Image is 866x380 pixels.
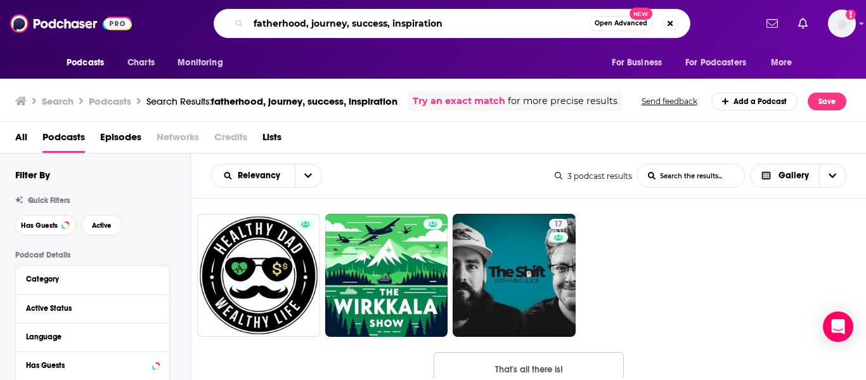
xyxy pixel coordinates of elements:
h2: Choose List sort [211,164,322,188]
span: Credits [214,127,247,153]
span: Gallery [779,171,809,180]
button: Active Status [26,300,159,316]
span: fatherhood, journey, success, inspiration [211,95,397,107]
button: open menu [603,51,678,75]
span: 17 [554,218,562,231]
span: Quick Filters [28,196,70,205]
a: Episodes [100,127,141,153]
span: For Business [612,54,662,72]
span: Podcasts [67,54,104,72]
div: Has Guests [26,361,148,370]
div: 3 podcast results [555,171,632,181]
button: Language [26,329,159,344]
span: Monitoring [178,54,223,72]
button: open menu [295,164,321,187]
a: Show notifications dropdown [761,13,783,34]
h3: Search [42,95,74,107]
button: Choose View [750,164,847,188]
button: Open AdvancedNew [589,16,653,31]
a: Try an exact match [413,94,505,108]
a: 17 [549,219,567,229]
img: User Profile [828,10,856,37]
h2: Filter By [15,169,50,181]
div: Category [26,275,151,284]
input: Search podcasts, credits, & more... [249,13,589,34]
p: Podcast Details [15,251,170,259]
button: Send feedback [638,96,701,107]
button: open menu [762,51,808,75]
a: 17 [453,214,576,337]
span: Charts [127,54,155,72]
span: Has Guests [21,222,58,229]
a: Add a Podcast [711,93,798,110]
div: Language [26,332,151,341]
button: open menu [212,171,295,180]
button: Show profile menu [828,10,856,37]
button: open menu [58,51,120,75]
button: Active [81,215,122,235]
div: Open Intercom Messenger [823,311,853,342]
div: Search Results: [146,95,397,107]
button: Save [808,93,846,110]
a: All [15,127,27,153]
a: Lists [262,127,281,153]
span: Active [92,222,112,229]
button: Has Guests [15,215,76,235]
span: Networks [157,127,199,153]
a: Podcasts [42,127,85,153]
div: Search podcasts, credits, & more... [214,9,690,38]
a: Search Results:fatherhood, journey, success, inspiration [146,95,397,107]
a: Charts [119,51,162,75]
img: Podchaser - Follow, Share and Rate Podcasts [10,11,132,36]
svg: Add a profile image [846,10,856,20]
span: For Podcasters [685,54,746,72]
span: Relevancy [238,171,285,180]
h3: Podcasts [89,95,131,107]
span: More [771,54,792,72]
button: Has Guests [26,357,159,373]
div: Active Status [26,304,151,313]
button: Category [26,271,159,287]
span: Logged in as angelabellBL2024 [828,10,856,37]
button: open menu [169,51,239,75]
span: for more precise results [508,94,617,108]
span: New [630,8,652,20]
a: Show notifications dropdown [793,13,813,34]
span: Open Advanced [595,20,647,27]
button: open menu [677,51,765,75]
